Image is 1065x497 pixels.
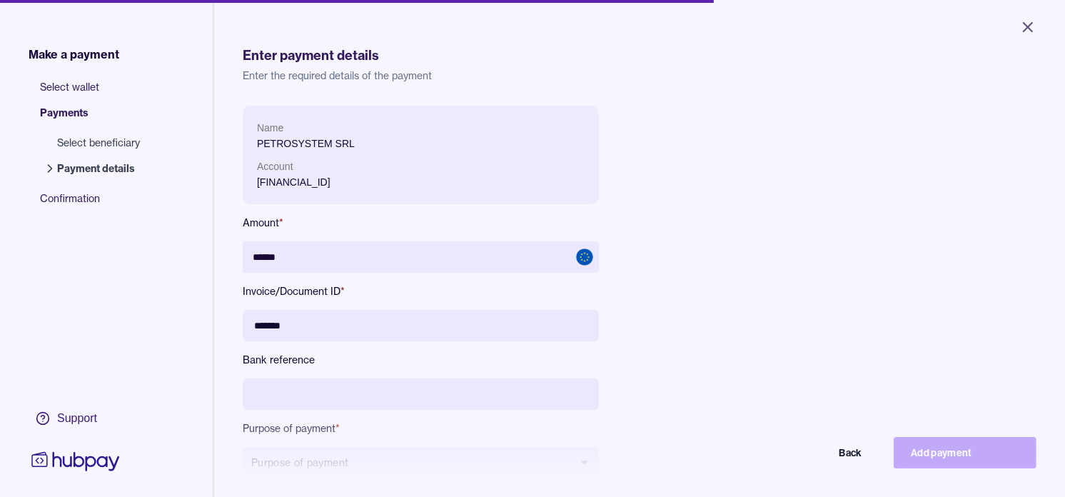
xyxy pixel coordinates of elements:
p: PETROSYSTEM SRL [257,136,585,151]
label: Invoice/Document ID [243,284,599,298]
span: Make a payment [29,46,119,63]
span: Payments [40,106,154,131]
label: Amount [243,216,599,230]
span: Select wallet [40,80,154,106]
h1: Enter payment details [243,46,1036,66]
button: Close [1002,11,1054,43]
p: Account [257,159,585,174]
span: Payment details [57,161,140,176]
label: Purpose of payment [243,421,599,436]
p: Name [257,120,585,136]
label: Bank reference [243,353,599,367]
span: Select beneficiary [57,136,140,150]
button: Back [737,437,879,468]
a: Support [29,403,123,433]
div: Support [57,411,97,426]
span: Confirmation [40,191,154,217]
p: [FINANCIAL_ID] [257,174,585,190]
p: Enter the required details of the payment [243,69,1036,83]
